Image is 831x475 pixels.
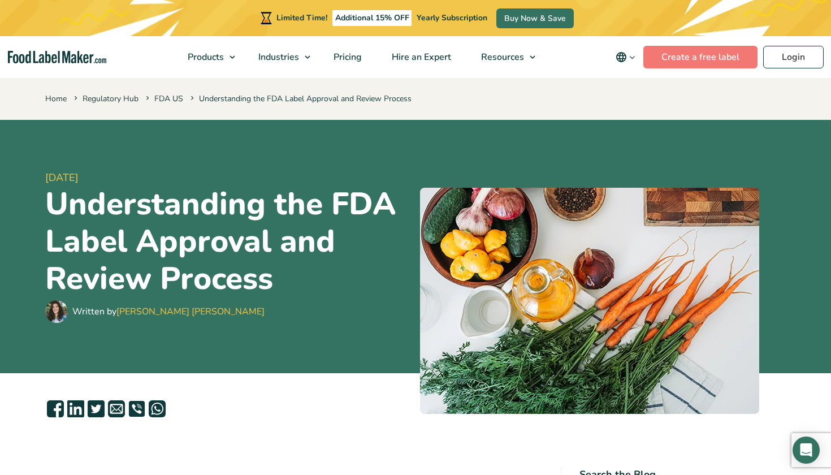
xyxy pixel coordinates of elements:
a: Buy Now & Save [496,8,574,28]
a: Hire an Expert [377,36,464,78]
span: Additional 15% OFF [332,10,412,26]
span: Resources [478,51,525,63]
a: Resources [466,36,541,78]
a: Login [763,46,824,68]
a: Regulatory Hub [83,93,138,104]
a: Create a free label [643,46,758,68]
h1: Understanding the FDA Label Approval and Review Process [45,185,411,297]
a: Industries [244,36,316,78]
div: Written by [72,305,265,318]
a: FDA US [154,93,183,104]
span: Understanding the FDA Label Approval and Review Process [188,93,412,104]
a: Home [45,93,67,104]
span: Yearly Subscription [417,12,487,23]
a: Products [173,36,241,78]
span: Pricing [330,51,363,63]
span: Limited Time! [276,12,327,23]
span: Industries [255,51,300,63]
div: Open Intercom Messenger [793,437,820,464]
span: Hire an Expert [388,51,452,63]
span: [DATE] [45,170,411,185]
a: Pricing [319,36,374,78]
span: Products [184,51,225,63]
a: [PERSON_NAME] [PERSON_NAME] [116,305,265,318]
img: Maria Abi Hanna - Food Label Maker [45,300,68,323]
